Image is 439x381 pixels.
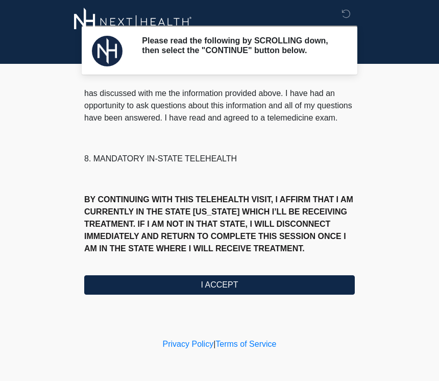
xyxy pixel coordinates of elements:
strong: BY CONTINUING WITH THIS TELEHEALTH VISIT, I AFFIRM THAT I AM CURRENTLY IN THE STATE [US_STATE] WH... [84,195,353,253]
a: Terms of Service [215,340,276,348]
a: Privacy Policy [163,340,214,348]
img: Next-Health Logo [74,8,192,36]
button: I ACCEPT [84,275,355,295]
h2: Please read the following by SCROLLING down, then select the "CONTINUE" button below. [142,36,339,55]
p: 8. MANDATORY IN-STATE TELEHEALTH [84,153,355,165]
p: 7. RIGHTS. You may withhold or withdraw your consent to a telemedicine exam at any time before an... [84,63,355,124]
img: Agent Avatar [92,36,123,66]
a: | [213,340,215,348]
